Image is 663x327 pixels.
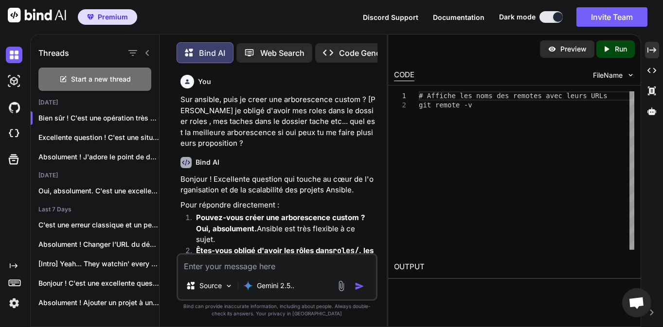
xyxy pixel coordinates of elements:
[355,281,364,291] img: icon
[38,133,159,142] p: Excellente question ! C'est une situatio...
[243,281,253,291] img: Gemini 2.5 Pro
[31,317,159,325] h2: Last Month
[363,13,418,21] span: Discord Support
[38,259,159,269] p: [Intro] Yeah... They watchin' every move... Let...
[6,295,22,311] img: settings
[196,157,219,167] h6: Bind AI
[260,47,305,59] p: Web Search
[433,13,484,21] span: Documentation
[38,278,159,288] p: Bonjour ! C'est une excellente question qui...
[363,12,418,22] button: Discord Support
[38,240,159,249] p: Absolument ! Changer l'URL du dépôt distant...
[339,47,398,59] p: Code Generator
[394,69,414,81] div: CODE
[419,101,472,109] span: git remote -v
[419,92,608,100] span: # Affiche les noms des remotes avec leurs URLs
[548,45,556,53] img: preview
[394,91,406,101] div: 1
[433,12,484,22] button: Documentation
[6,47,22,63] img: darkChat
[188,212,376,245] li: Ansible est très flexible à ce sujet.
[576,7,647,27] button: Invite Team
[78,9,137,25] button: premiumPremium
[31,99,159,106] h2: [DATE]
[499,12,536,22] span: Dark mode
[38,113,159,123] p: Bien sûr ! C'est une opération très simp...
[38,186,159,196] p: Oui, absolument. C'est une excellente idée et...
[593,70,623,80] span: FileName
[71,74,131,84] span: Start a new thread
[257,281,294,291] p: Gemini 2.5..
[38,47,69,59] h1: Threads
[388,256,640,278] h2: OUTPUT
[6,73,22,89] img: darkAi-studio
[198,77,211,86] h6: You
[177,303,377,317] p: Bind can provide inaccurate information, including about people. Always double-check its answers....
[98,12,128,22] span: Premium
[6,125,22,142] img: cloudideIcon
[38,220,159,230] p: C'est une erreur classique et un peu...
[196,246,376,266] strong: Êtes-vous obligé d'avoir les rôles dans , les tâches dans etc. ?
[196,213,365,222] strong: Pouvez-vous créer une arborescence custom ?
[6,99,22,116] img: githubDark
[31,206,159,213] h2: Last 7 Days
[627,71,635,79] img: chevron down
[38,152,159,162] p: Absolument ! J'adore le point de départ....
[38,298,159,308] p: Absolument ! Ajouter un projet à une...
[199,47,225,59] p: Bind AI
[615,44,627,54] p: Run
[394,101,406,110] div: 2
[225,282,233,290] img: Pick Models
[622,288,651,317] div: Ouvrir le chat
[180,174,376,196] p: Bonjour ! Excellente question qui touche au cœur de l'organisation et de la scalabilité des proje...
[199,281,222,291] p: Source
[336,280,347,292] img: attachment
[333,246,359,256] code: roles/
[8,8,66,22] img: Bind AI
[560,44,587,54] p: Preview
[31,172,159,179] h2: [DATE]
[196,224,257,233] strong: Oui, absolument.
[180,94,376,149] p: Sur ansible, puis je creer une arborescence custom ? [PERSON_NAME] je obligé d'avoir mes roles da...
[87,14,94,20] img: premium
[180,200,376,211] p: Pour répondre directement :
